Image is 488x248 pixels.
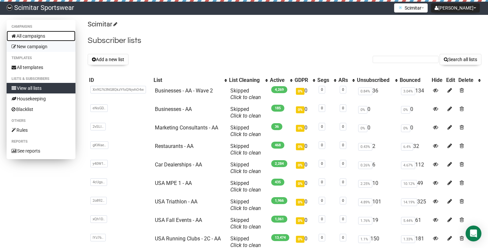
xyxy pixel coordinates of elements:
[7,31,75,41] a: All campaigns
[90,178,107,186] span: 4cUgs..
[90,141,108,149] span: gKWae..
[342,180,344,184] a: 0
[357,77,392,84] div: Unsubscribed
[7,146,75,156] a: See reports
[432,77,443,84] div: Hide
[458,77,475,84] div: Delete
[356,140,398,159] td: 2
[394,3,428,13] button: Scimitar
[90,215,107,223] span: xQh1D..
[398,196,430,214] td: 325
[321,88,323,92] a: 0
[342,88,344,92] a: 0
[155,180,192,186] a: USA MPE 1 - AA
[321,124,323,129] a: 0
[155,198,197,205] a: USA Triathlon - AA
[230,168,261,174] a: Click to clean
[296,199,304,206] span: 0%
[230,124,261,137] span: Skipped
[400,77,429,84] div: Bounced
[342,235,344,240] a: 0
[230,180,261,193] span: Skipped
[7,41,75,52] a: New campaign
[358,217,372,225] span: 1.76%
[321,198,323,203] a: 0
[230,205,261,211] a: Click to clean
[342,198,344,203] a: 0
[89,77,151,84] div: ID
[401,217,415,225] span: 5.44%
[321,217,323,221] a: 0
[337,76,356,85] th: ARs: No sort applied, activate to apply an ascending sort
[7,117,75,125] li: Others
[398,122,430,140] td: 0
[431,3,480,13] button: [PERSON_NAME]
[398,103,430,122] td: 0
[155,88,213,94] a: Businesses - AA - Wave 2
[90,104,108,112] span: eNsGD..
[230,224,261,230] a: Click to clean
[230,143,261,156] span: Skipped
[152,76,228,85] th: List: No sort applied, activate to apply an ascending sort
[293,76,316,85] th: GDPR: No sort applied, activate to apply an ascending sort
[293,103,316,122] td: 0
[321,180,323,184] a: 0
[155,143,193,149] a: Restaurants - AA
[90,234,106,241] span: IYz76..
[296,180,304,187] span: 0%
[228,76,269,85] th: List Cleaning: No sort applied, activate to apply an ascending sort
[342,143,344,147] a: 0
[230,198,261,211] span: Skipped
[356,177,398,196] td: 10
[398,76,430,85] th: Bounced: No sort applied, sorting is disabled
[271,142,284,149] span: 468
[316,76,337,85] th: Segs: No sort applied, activate to apply an ascending sort
[321,235,323,240] a: 0
[271,160,287,167] span: 2,284
[7,54,75,62] li: Templates
[296,217,304,224] span: 0%
[358,198,372,206] span: 4.89%
[401,143,413,151] span: 6.4%
[7,62,75,73] a: All templates
[356,196,398,214] td: 101
[230,161,261,174] span: Skipped
[293,122,316,140] td: 0
[229,77,262,84] div: List Cleaning
[356,76,398,85] th: Unsubscribed: No sort applied, activate to apply an ascending sort
[440,54,481,65] button: Search all lists
[271,197,287,204] span: 1,966
[90,86,146,93] span: Xn9G763NG8QkzYfoQNyvhO4w
[7,93,75,104] a: Housekeeping
[293,159,316,177] td: 0
[270,77,287,84] div: Active
[90,197,107,204] span: 2o892..
[466,226,481,241] div: Open Intercom Messenger
[457,76,481,85] th: Delete: No sort applied, activate to apply an ascending sort
[7,83,75,93] a: View all lists
[398,140,430,159] td: 32
[154,77,221,84] div: List
[90,123,106,130] span: 2vSLI..
[271,216,287,223] span: 1,061
[401,161,415,169] span: 4.67%
[356,159,398,177] td: 6
[90,160,108,167] span: y40W1..
[358,143,372,151] span: 0.43%
[293,196,316,214] td: 0
[230,113,261,119] a: Click to clean
[269,76,293,85] th: Active: No sort applied, activate to apply an ascending sort
[155,124,218,131] a: Marketing Consultants - AA
[155,106,192,112] a: Businesses - AA
[356,85,398,103] td: 36
[317,77,330,84] div: Segs
[401,88,415,95] span: 3.04%
[401,235,415,243] span: 1.33%
[296,162,304,169] span: 0%
[230,187,261,193] a: Click to clean
[155,217,202,223] a: USA Fall Events - AA
[293,85,316,103] td: 0
[271,105,284,112] span: 185
[271,179,284,186] span: 435
[230,88,261,100] span: Skipped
